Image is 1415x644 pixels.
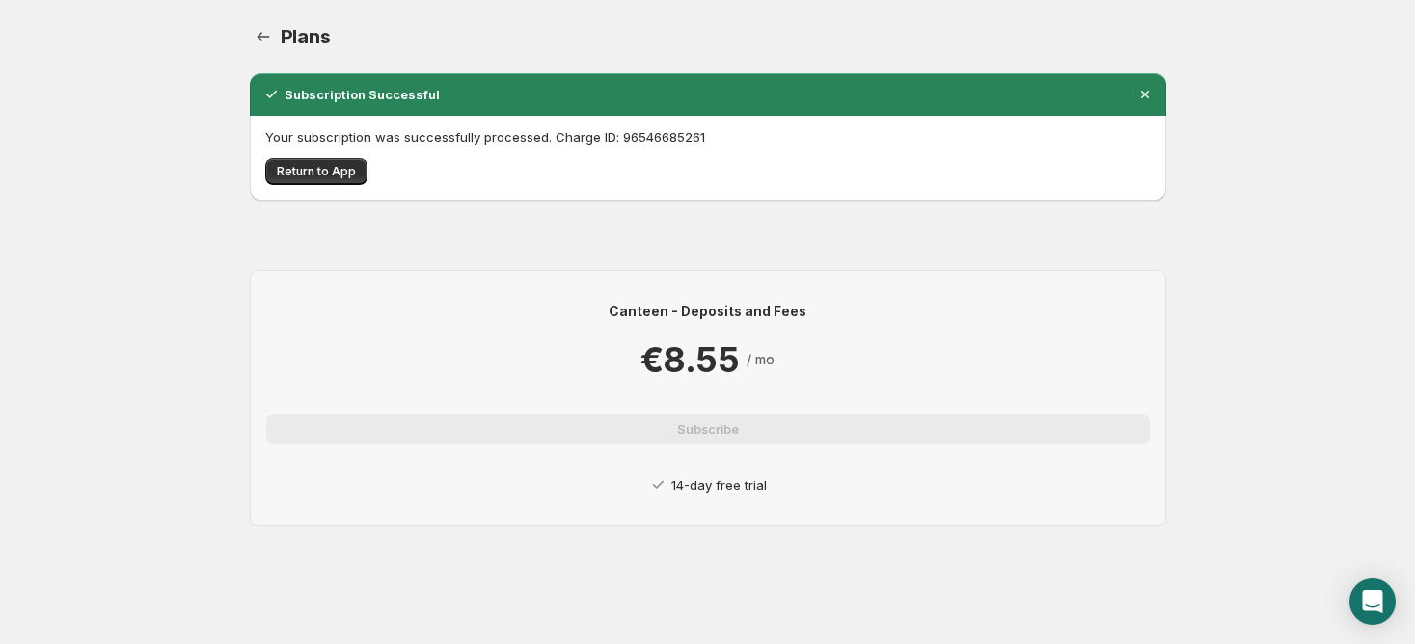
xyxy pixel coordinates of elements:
[265,127,1151,147] p: Your subscription was successfully processed. Charge ID: 96546685261
[281,25,331,48] span: Plans
[285,85,440,104] h2: Subscription Successful
[640,336,739,383] p: €8.55
[747,350,775,369] p: / mo
[250,23,277,50] a: Home
[671,475,767,495] p: 14-day free trial
[266,302,1150,321] p: Canteen - Deposits and Fees
[1349,578,1396,625] div: Open Intercom Messenger
[265,158,367,185] button: Return to App
[277,164,356,179] span: Return to App
[1131,81,1158,108] button: Dismiss notification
